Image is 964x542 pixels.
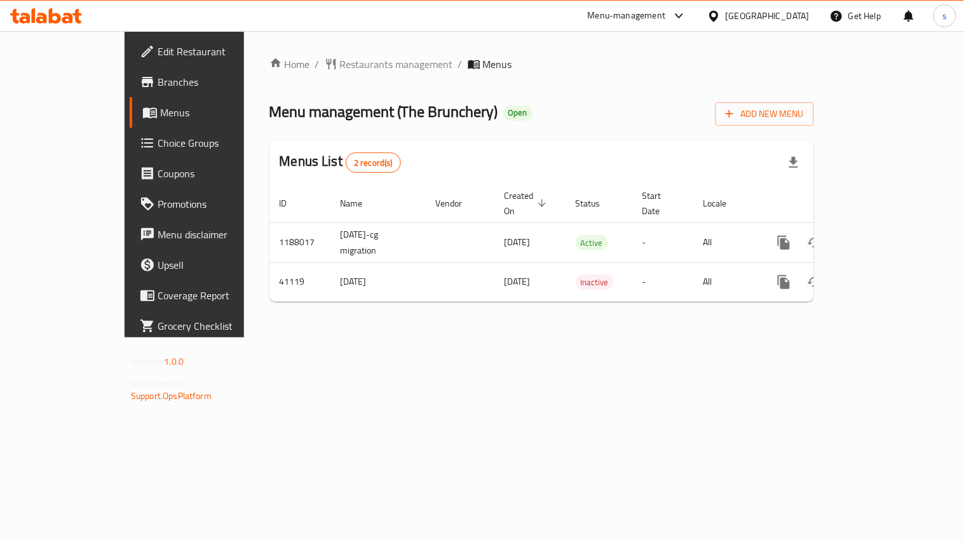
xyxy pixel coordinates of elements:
span: Menus [483,57,512,72]
span: Name [341,196,379,211]
span: Upsell [158,257,275,273]
nav: breadcrumb [269,57,814,72]
span: 2 record(s) [346,157,400,169]
span: Start Date [642,188,678,219]
th: Actions [759,184,901,223]
a: Coverage Report [130,280,285,311]
a: Edit Restaurant [130,36,285,67]
span: Open [503,107,533,118]
span: Coupons [158,166,275,181]
button: Change Status [799,227,830,258]
button: more [769,227,799,258]
a: Coupons [130,158,285,189]
button: more [769,267,799,297]
span: Add New Menu [726,106,804,122]
a: Support.OpsPlatform [131,388,212,404]
span: Menu disclaimer [158,227,275,242]
span: Promotions [158,196,275,212]
a: Upsell [130,250,285,280]
span: s [942,9,947,23]
span: [DATE] [505,234,531,250]
span: 1.0.0 [164,353,184,370]
div: Menu-management [588,8,666,24]
div: Active [576,235,608,250]
li: / [315,57,320,72]
span: Vendor [436,196,479,211]
a: Branches [130,67,285,97]
a: Restaurants management [325,57,453,72]
span: Menus [160,105,275,120]
table: enhanced table [269,184,901,302]
td: 41119 [269,262,330,301]
span: Grocery Checklist [158,318,275,334]
span: Inactive [576,275,614,290]
span: Get support on: [131,375,189,391]
a: Promotions [130,189,285,219]
button: Add New Menu [716,102,814,126]
td: All [693,262,759,301]
div: [GEOGRAPHIC_DATA] [726,9,810,23]
span: Active [576,236,608,250]
span: Status [576,196,617,211]
button: Change Status [799,267,830,297]
span: Version: [131,353,162,370]
td: - [632,262,693,301]
span: Coverage Report [158,288,275,303]
td: 1188017 [269,222,330,262]
a: Grocery Checklist [130,311,285,341]
span: ID [280,196,304,211]
a: Choice Groups [130,128,285,158]
h2: Menus List [280,152,401,173]
div: Export file [778,147,809,178]
span: Restaurants management [340,57,453,72]
a: Home [269,57,310,72]
span: Menu management ( The Brunchery ) [269,97,498,126]
a: Menu disclaimer [130,219,285,250]
span: Locale [703,196,743,211]
span: Edit Restaurant [158,44,275,59]
a: Menus [130,97,285,128]
span: Choice Groups [158,135,275,151]
td: All [693,222,759,262]
span: Created On [505,188,550,219]
span: Branches [158,74,275,90]
td: - [632,222,693,262]
td: [DATE] [330,262,426,301]
li: / [458,57,463,72]
td: [DATE]-cg migration [330,222,426,262]
div: Open [503,105,533,121]
span: [DATE] [505,273,531,290]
